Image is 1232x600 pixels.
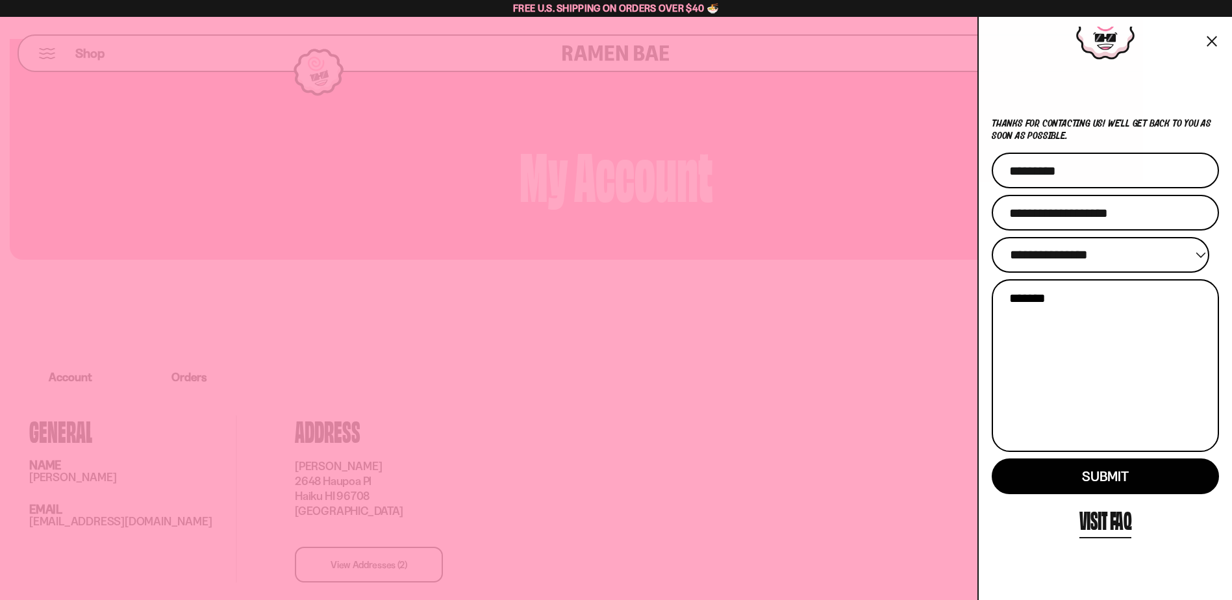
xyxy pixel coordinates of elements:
[1079,501,1132,538] a: Visit FAQ
[1205,32,1219,51] button: Close menu
[1082,468,1128,484] span: Submit
[992,118,1219,142] p: Thanks for contacting us! We'll get back to you as soon as possible.
[992,458,1219,494] button: Submit
[513,2,719,14] span: Free U.S. Shipping on Orders over $40 🍜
